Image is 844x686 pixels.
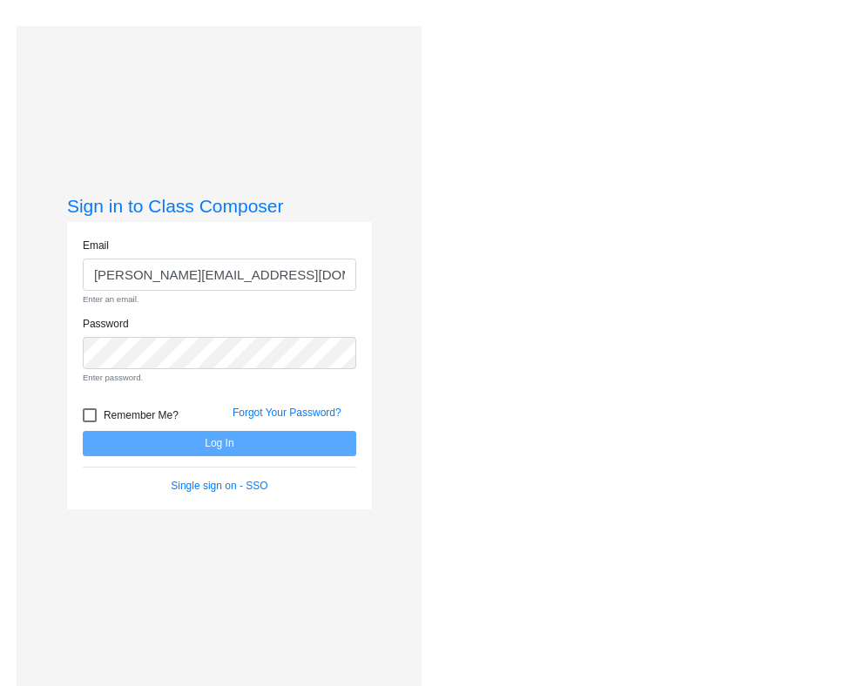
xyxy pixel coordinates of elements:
[67,195,372,217] h3: Sign in to Class Composer
[83,293,356,306] small: Enter an email.
[83,431,356,456] button: Log In
[171,480,267,492] a: Single sign on - SSO
[104,405,179,426] span: Remember Me?
[83,238,109,253] label: Email
[233,407,341,419] a: Forgot Your Password?
[83,372,356,384] small: Enter password.
[83,316,129,332] label: Password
